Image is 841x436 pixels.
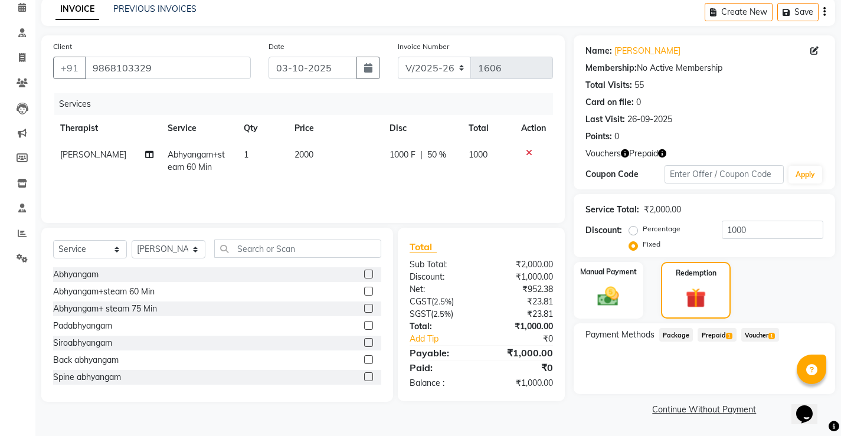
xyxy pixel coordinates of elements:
div: Coupon Code [585,168,665,181]
span: 2.5% [433,309,451,319]
div: ₹1,000.00 [481,271,561,283]
span: 1 [244,149,248,160]
a: PREVIOUS INVOICES [113,4,197,14]
div: Spine abhyangam [53,371,121,383]
th: Disc [382,115,462,142]
span: Prepaid [698,328,736,342]
th: Qty [237,115,287,142]
button: Create New [705,3,773,21]
span: CGST [410,296,431,307]
div: Total: [401,320,481,333]
span: Voucher [741,328,779,342]
a: Add Tip [401,333,495,345]
div: ₹1,000.00 [481,346,561,360]
span: 2.5% [434,297,451,306]
input: Search or Scan [214,240,381,258]
span: Package [659,328,693,342]
div: ₹0 [481,360,561,375]
div: Abhyangam+ steam 75 Min [53,303,157,315]
div: 55 [634,79,644,91]
div: 0 [614,130,619,143]
div: Membership: [585,62,637,74]
div: ₹0 [495,333,562,345]
th: Total [462,115,514,142]
div: Net: [401,283,481,296]
div: Paid: [401,360,481,375]
div: Services [54,93,562,115]
button: Save [777,3,819,21]
span: 50 % [427,149,446,161]
div: 26-09-2025 [627,113,672,126]
button: Apply [788,166,822,183]
label: Date [269,41,284,52]
a: [PERSON_NAME] [614,45,680,57]
div: Discount: [585,224,622,237]
div: Name: [585,45,612,57]
label: Manual Payment [580,267,637,277]
span: 2000 [294,149,313,160]
div: ₹1,000.00 [481,377,561,389]
th: Action [514,115,553,142]
div: ( ) [401,296,481,308]
div: Siroabhyangam [53,337,112,349]
div: Total Visits: [585,79,632,91]
span: Prepaid [629,147,658,160]
div: Back abhyangam [53,354,119,366]
th: Price [287,115,382,142]
th: Service [161,115,237,142]
span: Vouchers [585,147,621,160]
button: +91 [53,57,86,79]
iframe: chat widget [791,389,829,424]
div: ₹952.38 [481,283,561,296]
div: Balance : [401,377,481,389]
input: Enter Offer / Coupon Code [665,165,784,183]
div: Points: [585,130,612,143]
label: Redemption [676,268,716,278]
span: 1000 F [390,149,415,161]
div: Discount: [401,271,481,283]
img: _gift.svg [679,286,712,311]
span: Payment Methods [585,329,655,341]
div: ₹2,000.00 [481,258,561,271]
img: _cash.svg [591,284,626,309]
span: SGST [410,309,431,319]
div: Sub Total: [401,258,481,271]
span: Abhyangam+steam 60 Min [168,149,225,172]
div: Abhyangam [53,268,99,281]
span: [PERSON_NAME] [60,149,126,160]
label: Invoice Number [398,41,449,52]
label: Percentage [643,224,680,234]
div: Abhyangam+steam 60 Min [53,286,155,298]
div: ( ) [401,308,481,320]
div: ₹2,000.00 [644,204,681,216]
label: Fixed [643,239,660,250]
a: Continue Without Payment [576,404,833,416]
div: Last Visit: [585,113,625,126]
input: Search by Name/Mobile/Email/Code [85,57,251,79]
label: Client [53,41,72,52]
div: Padabhyangam [53,320,112,332]
th: Therapist [53,115,161,142]
div: Service Total: [585,204,639,216]
div: ₹23.81 [481,296,561,308]
span: 1 [726,333,732,340]
div: ₹1,000.00 [481,320,561,333]
div: ₹23.81 [481,308,561,320]
div: Card on file: [585,96,634,109]
span: 1 [768,333,775,340]
span: 1000 [469,149,487,160]
div: 0 [636,96,641,109]
div: Payable: [401,346,481,360]
div: No Active Membership [585,62,823,74]
span: | [420,149,423,161]
span: Total [410,241,437,253]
